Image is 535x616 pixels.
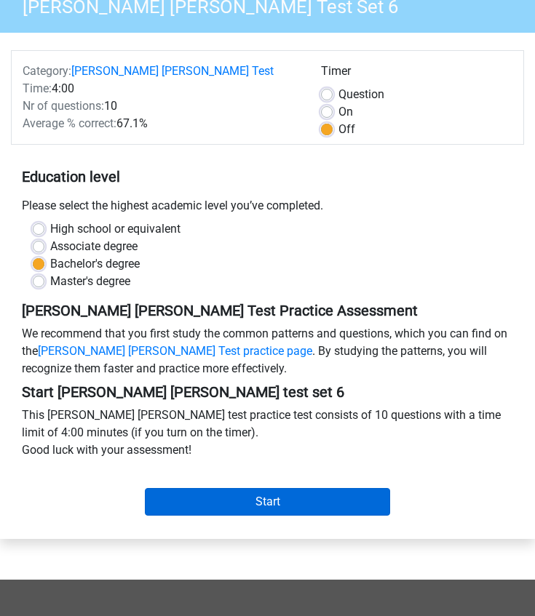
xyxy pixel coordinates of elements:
[338,121,355,138] label: Off
[12,80,310,97] div: 4:00
[11,325,524,383] div: We recommend that you first study the common patterns and questions, which you can find on the . ...
[23,99,104,113] span: Nr of questions:
[338,103,353,121] label: On
[23,116,116,130] span: Average % correct:
[145,488,391,516] input: Start
[23,81,52,95] span: Time:
[22,302,513,319] h5: [PERSON_NAME] [PERSON_NAME] Test Practice Assessment
[22,383,513,401] h5: Start [PERSON_NAME] [PERSON_NAME] test set 6
[321,63,512,86] div: Timer
[50,255,140,273] label: Bachelor's degree
[338,86,384,103] label: Question
[50,273,130,290] label: Master's degree
[50,238,138,255] label: Associate degree
[11,407,524,465] div: This [PERSON_NAME] [PERSON_NAME] test practice test consists of 10 questions with a time limit of...
[38,344,312,358] a: [PERSON_NAME] [PERSON_NAME] Test practice page
[23,64,71,78] span: Category:
[12,115,310,132] div: 67.1%
[22,162,513,191] h5: Education level
[50,220,181,238] label: High school or equivalent
[12,97,310,115] div: 10
[11,197,524,220] div: Please select the highest academic level you’ve completed.
[71,64,274,78] a: [PERSON_NAME] [PERSON_NAME] Test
